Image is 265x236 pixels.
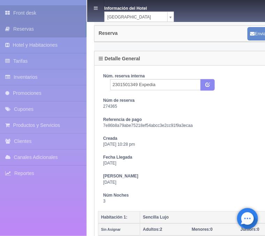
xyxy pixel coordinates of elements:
a: [GEOGRAPHIC_DATA] [104,12,174,22]
small: Sin Asignar [101,228,121,231]
h4: Detalle General [99,56,140,61]
span: 0 [241,227,259,232]
h4: Reserva [99,31,118,36]
strong: Juniors: [241,227,257,232]
dt: Información del Hotel [104,3,160,12]
span: 2 [143,227,162,232]
strong: Menores: [192,227,210,232]
strong: Adultos: [143,227,160,232]
span: [GEOGRAPHIC_DATA] [107,12,165,22]
b: Habitación 1: [101,215,127,220]
span: 0 [192,227,213,232]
